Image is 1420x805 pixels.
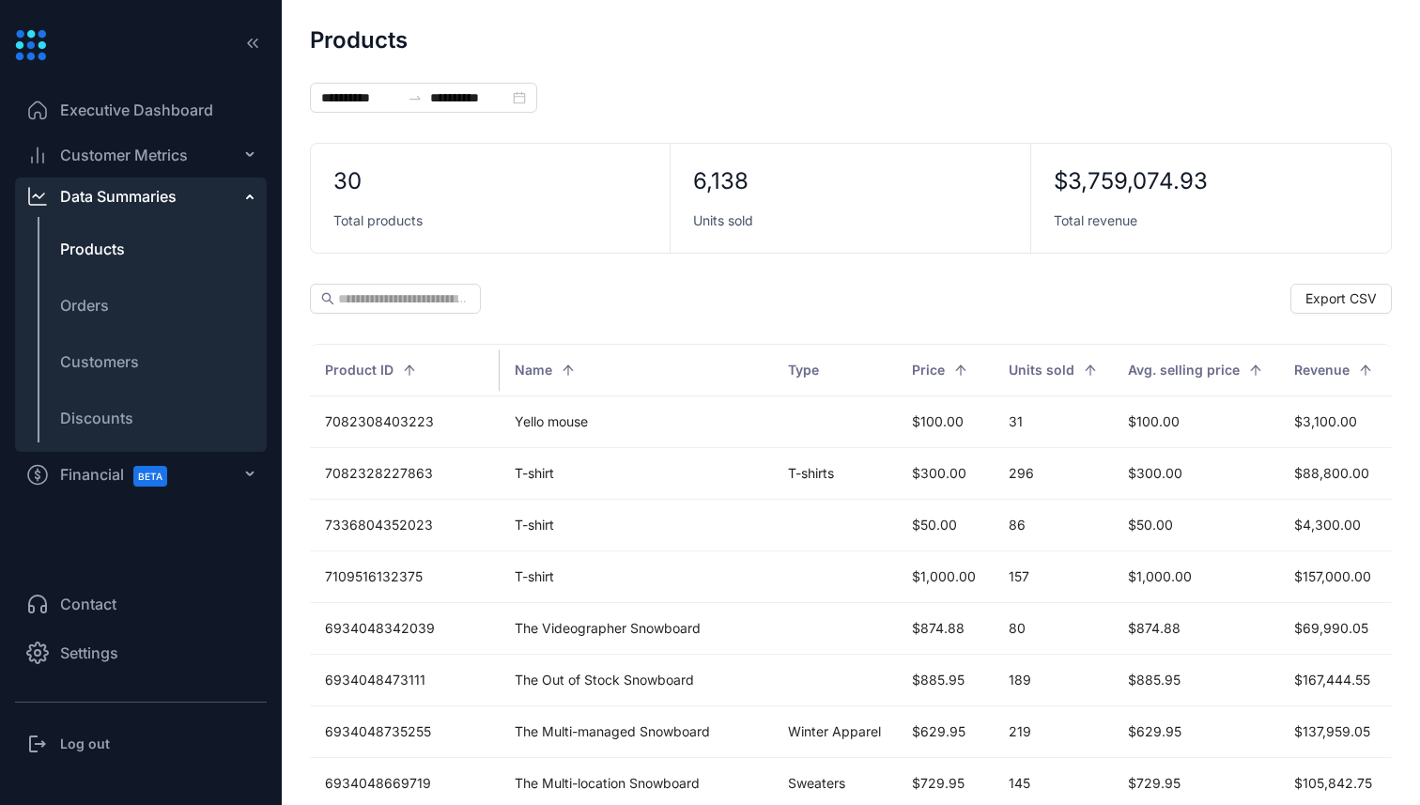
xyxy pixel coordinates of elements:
[500,706,773,758] td: The Multi-managed Snowboard
[1294,360,1350,380] span: Revenue
[60,185,177,208] div: Data Summaries
[897,448,994,500] td: $300.00
[994,603,1113,655] td: 80
[60,99,213,121] span: Executive Dashboard
[1113,344,1279,396] th: Avg. selling price
[897,603,994,655] td: $874.88
[1279,500,1392,551] td: $4,300.00
[500,551,773,603] td: T-shirt
[60,593,116,615] span: Contact
[912,360,945,380] span: Price
[310,655,500,706] td: 6934048473111
[773,344,897,396] th: Type
[133,466,167,487] span: BETA
[60,350,139,373] span: Customers
[500,344,773,396] th: Name
[500,396,773,448] td: Yello mouse
[60,294,109,317] span: Orders
[1113,396,1279,448] td: $100.00
[1113,706,1279,758] td: $629.95
[1279,344,1392,396] th: Revenue
[1128,360,1240,380] span: Avg. selling price
[1305,288,1377,309] span: Export CSV
[1279,603,1392,655] td: $69,990.05
[994,396,1113,448] td: 31
[310,706,500,758] td: 6934048735255
[310,551,500,603] td: 7109516132375
[1113,551,1279,603] td: $1,000.00
[994,344,1113,396] th: Units sold
[408,90,423,105] span: swap-right
[897,551,994,603] td: $1,000.00
[773,706,897,758] td: Winter Apparel
[60,642,118,664] span: Settings
[1009,360,1074,380] span: Units sold
[897,500,994,551] td: $50.00
[1113,448,1279,500] td: $300.00
[321,292,334,305] span: search
[1279,551,1392,603] td: $157,000.00
[60,144,188,166] span: Customer Metrics
[1279,655,1392,706] td: $167,444.55
[994,551,1113,603] td: 157
[310,28,408,53] h1: Products
[310,603,500,655] td: 6934048342039
[60,735,110,753] h3: Log out
[1113,655,1279,706] td: $885.95
[994,448,1113,500] td: 296
[693,211,753,230] span: Units sold
[773,448,897,500] td: T-shirts
[310,344,500,396] th: Product ID
[897,655,994,706] td: $885.95
[325,360,394,380] span: Product ID
[1279,396,1392,448] td: $3,100.00
[310,448,500,500] td: 7082328227863
[60,407,133,429] span: Discounts
[994,706,1113,758] td: 219
[310,396,500,448] td: 7082308403223
[500,448,773,500] td: T-shirt
[500,655,773,706] td: The Out of Stock Snowboard
[333,211,423,230] span: Total products
[994,655,1113,706] td: 189
[1290,284,1392,314] button: Export CSV
[693,166,749,196] div: 6,138
[1113,603,1279,655] td: $874.88
[60,238,125,260] span: Products
[515,360,552,380] span: Name
[897,344,994,396] th: Price
[310,500,500,551] td: 7336804352023
[897,396,994,448] td: $100.00
[897,706,994,758] td: $629.95
[994,500,1113,551] td: 86
[1054,211,1137,230] span: Total revenue
[1279,706,1392,758] td: $137,959.05
[1113,500,1279,551] td: $50.00
[500,500,773,551] td: T-shirt
[1279,448,1392,500] td: $88,800.00
[408,90,423,105] span: to
[333,166,362,196] div: 30
[1054,166,1208,196] div: $3,759,074.93
[60,454,184,496] span: Financial
[500,603,773,655] td: The Videographer Snowboard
